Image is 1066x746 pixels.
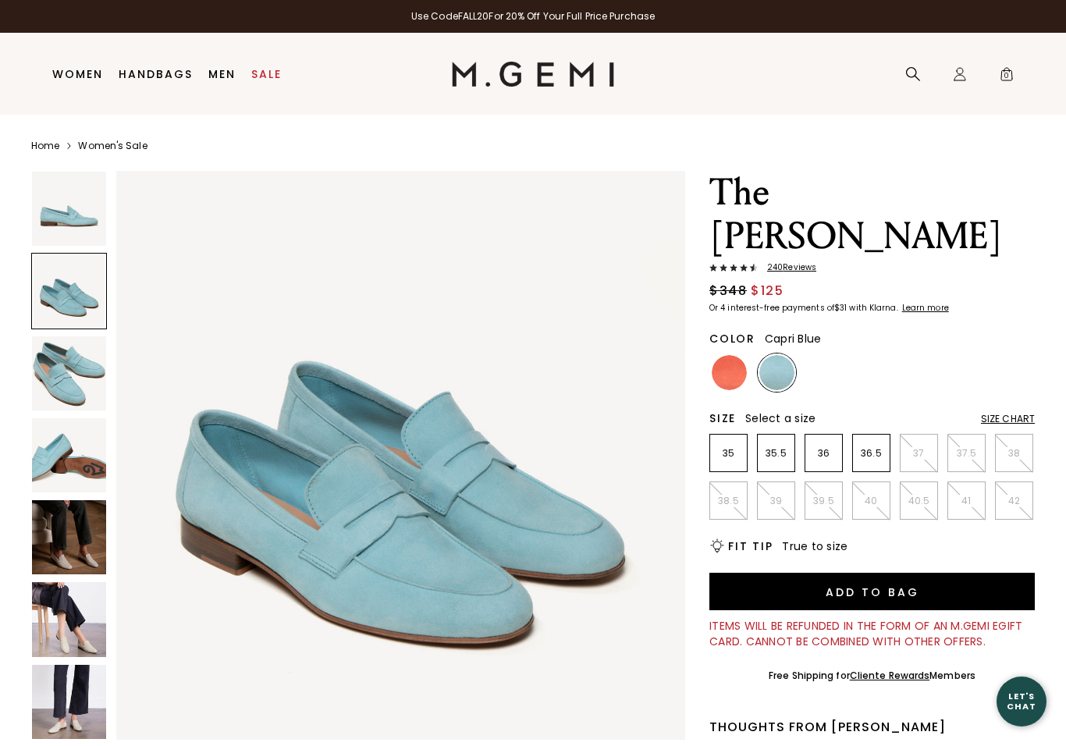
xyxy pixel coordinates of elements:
p: 37 [901,447,937,460]
strong: FALL20 [458,9,489,23]
a: Women [52,68,103,80]
img: The Sacca Donna [116,171,685,740]
img: The Sacca Donna [32,336,106,410]
h2: Fit Tip [728,540,773,552]
img: The Sacca Donna [32,418,106,492]
div: Free Shipping for Members [769,670,975,682]
img: The Sacca Donna [32,665,106,739]
p: 38 [996,447,1032,460]
img: M.Gemi [452,62,615,87]
div: Size Chart [981,413,1035,425]
button: Add to Bag [709,573,1035,610]
img: The Sacca Donna [32,172,106,246]
div: Thoughts from [PERSON_NAME] [709,718,1035,737]
klarna-placement-style-body: Or 4 interest-free payments of [709,302,834,314]
span: $125 [751,282,784,300]
a: Women's Sale [78,140,147,152]
p: 40.5 [901,495,937,507]
p: 39 [758,495,794,507]
h2: Color [709,332,755,345]
h2: Size [709,412,736,425]
a: Home [31,140,59,152]
img: Capri Blue [759,355,794,390]
p: 39.5 [805,495,842,507]
p: 36.5 [853,447,890,460]
klarna-placement-style-cta: Learn more [902,302,949,314]
klarna-placement-style-amount: $31 [834,302,847,314]
div: Items will be refunded in the form of an M.Gemi eGift Card. Cannot be combined with other offers. [709,618,1035,649]
p: 35 [710,447,747,460]
span: True to size [782,538,847,554]
p: 41 [948,495,985,507]
span: Select a size [745,410,815,426]
span: 0 [999,69,1014,85]
span: Capri Blue [765,331,822,346]
span: $348 [709,282,747,300]
h1: The [PERSON_NAME] [709,171,1035,258]
a: Learn more [901,304,949,313]
div: Let's Chat [997,691,1046,711]
a: Handbags [119,68,193,80]
p: 35.5 [758,447,794,460]
p: 38.5 [710,495,747,507]
p: 42 [996,495,1032,507]
img: The Sacca Donna [32,582,106,656]
img: The Sacca Donna [32,500,106,574]
a: Sale [251,68,282,80]
klarna-placement-style-body: with Klarna [849,302,900,314]
p: 36 [805,447,842,460]
a: Cliente Rewards [850,669,930,682]
p: 37.5 [948,447,985,460]
a: Men [208,68,236,80]
img: Coral [712,355,747,390]
a: 240Reviews [709,263,1035,275]
span: 240 Review s [758,263,816,272]
p: 40 [853,495,890,507]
